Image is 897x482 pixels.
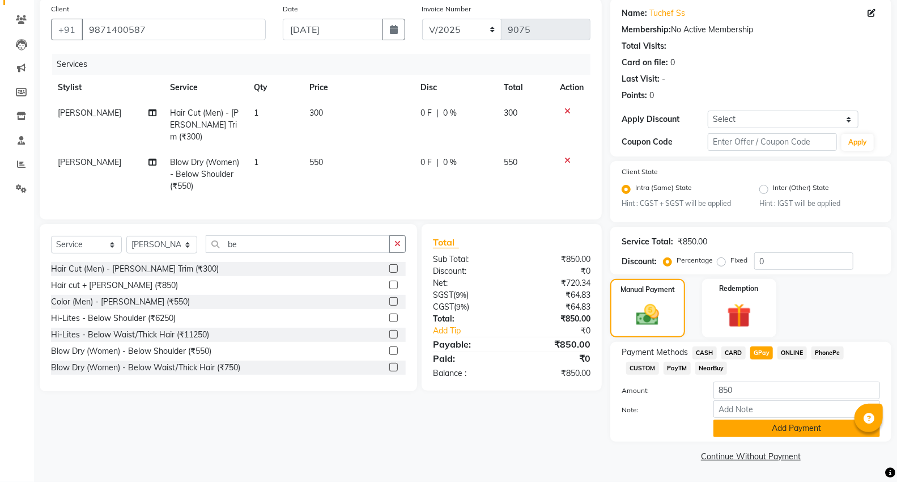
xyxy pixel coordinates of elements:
[504,108,517,118] span: 300
[424,313,512,325] div: Total:
[512,289,599,301] div: ₹64.83
[613,405,705,415] label: Note:
[512,352,599,365] div: ₹0
[622,90,647,102] div: Points:
[424,352,512,365] div: Paid:
[254,108,258,118] span: 1
[497,75,553,100] th: Total
[720,301,759,330] img: _gift.svg
[420,157,432,168] span: 0 F
[553,75,590,100] th: Action
[720,284,759,294] label: Redemption
[649,90,654,102] div: 0
[670,57,675,69] div: 0
[512,253,599,265] div: ₹850.00
[52,54,599,75] div: Services
[433,302,454,312] span: CGST
[424,265,512,277] div: Discount:
[51,362,240,374] div: Blow Dry (Women) - Below Waist/Thick Hair (₹750)
[708,133,837,151] input: Enter Offer / Coupon Code
[613,451,889,463] a: Continue Without Payment
[424,301,512,313] div: ( )
[163,75,247,100] th: Service
[247,75,303,100] th: Qty
[622,198,742,209] small: Hint : CGST + SGST will be applied
[622,346,688,358] span: Payment Methods
[626,362,659,375] span: CUSTOM
[512,313,599,325] div: ₹850.00
[622,113,708,125] div: Apply Discount
[422,4,471,14] label: Invoice Number
[692,346,717,360] span: CASH
[424,277,512,289] div: Net:
[51,4,69,14] label: Client
[433,290,453,300] span: SGST
[664,362,691,375] span: PayTM
[51,345,211,357] div: Blow Dry (Women) - Below Shoulder (₹550)
[613,386,705,396] label: Amount:
[51,329,209,341] div: Hi-Lites - Below Waist/Thick Hair (₹11250)
[433,236,459,248] span: Total
[622,40,666,52] div: Total Visits:
[759,198,880,209] small: Hint : IGST will be applied
[170,108,239,142] span: Hair Cut (Men) - [PERSON_NAME] Trim (₹300)
[713,420,880,437] button: Add Payment
[777,346,807,360] span: ONLINE
[420,107,432,119] span: 0 F
[662,73,665,85] div: -
[512,265,599,277] div: ₹0
[713,382,880,399] input: Amount
[622,167,658,177] label: Client State
[303,75,414,100] th: Price
[51,19,83,40] button: +91
[773,183,829,196] label: Inter (Other) State
[512,301,599,313] div: ₹64.83
[283,4,298,14] label: Date
[721,346,746,360] span: CARD
[254,157,258,167] span: 1
[424,253,512,265] div: Sub Total:
[51,75,163,100] th: Stylist
[51,280,178,291] div: Hair cut + [PERSON_NAME] (₹850)
[456,290,466,299] span: 9%
[424,325,526,337] a: Add Tip
[436,107,439,119] span: |
[414,75,497,100] th: Disc
[695,362,728,375] span: NearBuy
[424,337,512,351] div: Payable:
[677,255,713,265] label: Percentage
[443,107,457,119] span: 0 %
[622,236,673,248] div: Service Total:
[622,7,647,19] div: Name:
[622,57,668,69] div: Card on file:
[436,157,439,168] span: |
[526,325,599,337] div: ₹0
[512,337,599,351] div: ₹850.00
[811,346,844,360] span: PhonePe
[622,24,671,36] div: Membership:
[635,183,692,196] label: Intra (Same) State
[678,236,707,248] div: ₹850.00
[51,296,190,308] div: Color (Men) - [PERSON_NAME] (₹550)
[713,400,880,418] input: Add Note
[443,157,457,168] span: 0 %
[649,7,685,19] a: Tuchef Ss
[730,255,747,265] label: Fixed
[622,136,708,148] div: Coupon Code
[620,285,675,295] label: Manual Payment
[622,256,657,268] div: Discount:
[206,235,390,253] input: Search or Scan
[512,367,599,379] div: ₹850.00
[750,346,773,360] span: GPay
[424,289,512,301] div: ( )
[58,157,121,167] span: [PERSON_NAME]
[51,263,219,275] div: Hair Cut (Men) - [PERSON_NAME] Trim (₹300)
[309,157,323,167] span: 550
[170,157,239,191] span: Blow Dry (Women) - Below Shoulder (₹550)
[424,367,512,379] div: Balance :
[629,302,666,328] img: _cash.svg
[58,108,121,118] span: [PERSON_NAME]
[622,73,660,85] div: Last Visit:
[82,19,266,40] input: Search by Name/Mobile/Email/Code
[51,312,176,324] div: Hi-Lites - Below Shoulder (₹6250)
